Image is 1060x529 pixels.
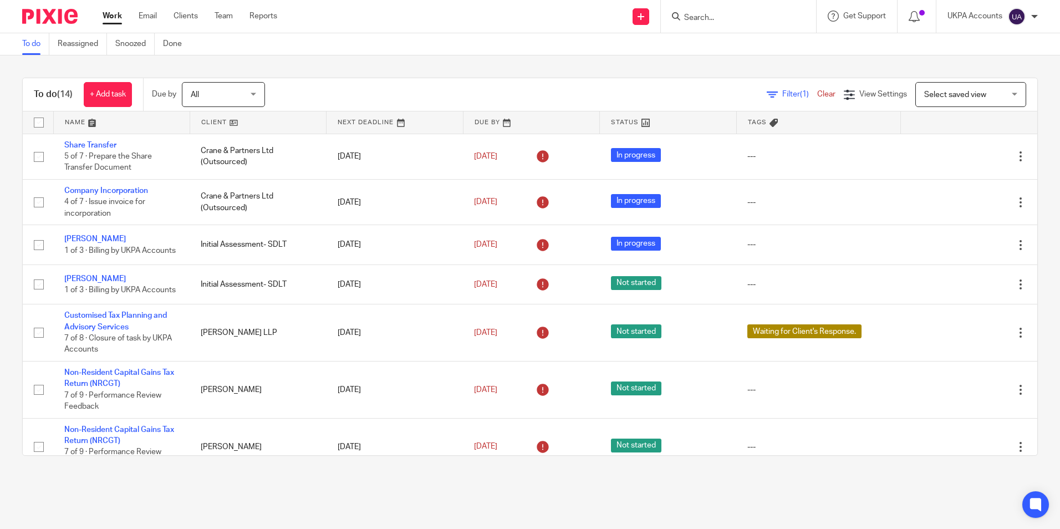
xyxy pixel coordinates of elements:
[747,324,862,338] span: Waiting for Client's Response.
[747,239,889,250] div: ---
[64,187,148,195] a: Company Incorporation
[817,90,835,98] a: Clear
[747,441,889,452] div: ---
[22,33,49,55] a: To do
[139,11,157,22] a: Email
[34,89,73,100] h1: To do
[115,33,155,55] a: Snoozed
[683,13,783,23] input: Search
[190,179,326,225] td: Crane & Partners Ltd (Outsourced)
[474,152,497,160] span: [DATE]
[64,369,174,388] a: Non-Resident Capital Gains Tax Return (NRCGT)
[64,334,172,354] span: 7 of 8 · Closure of task by UKPA Accounts
[859,90,907,98] span: View Settings
[611,324,661,338] span: Not started
[327,264,463,304] td: [DATE]
[611,382,661,395] span: Not started
[327,225,463,264] td: [DATE]
[190,304,326,362] td: [PERSON_NAME] LLP
[84,82,132,107] a: + Add task
[782,90,817,98] span: Filter
[611,237,661,251] span: In progress
[800,90,809,98] span: (1)
[64,391,161,411] span: 7 of 9 · Performance Review Feedback
[152,89,176,100] p: Due by
[1008,8,1026,26] img: svg%3E
[327,418,463,475] td: [DATE]
[22,9,78,24] img: Pixie
[924,91,986,99] span: Select saved view
[327,304,463,362] td: [DATE]
[64,199,145,218] span: 4 of 7 · Issue invoice for incorporation
[843,12,886,20] span: Get Support
[64,235,126,243] a: [PERSON_NAME]
[474,199,497,206] span: [DATE]
[64,152,152,172] span: 5 of 7 · Prepare the Share Transfer Document
[215,11,233,22] a: Team
[747,151,889,162] div: ---
[327,134,463,179] td: [DATE]
[327,179,463,225] td: [DATE]
[64,426,174,445] a: Non-Resident Capital Gains Tax Return (NRCGT)
[611,148,661,162] span: In progress
[64,312,167,330] a: Customised Tax Planning and Advisory Services
[191,91,199,99] span: All
[190,264,326,304] td: Initial Assessment- SDLT
[64,141,116,149] a: Share Transfer
[64,286,176,294] span: 1 of 3 · Billing by UKPA Accounts
[474,241,497,248] span: [DATE]
[103,11,122,22] a: Work
[327,362,463,419] td: [DATE]
[747,197,889,208] div: ---
[611,439,661,452] span: Not started
[190,134,326,179] td: Crane & Partners Ltd (Outsourced)
[174,11,198,22] a: Clients
[249,11,277,22] a: Reports
[163,33,190,55] a: Done
[747,279,889,290] div: ---
[611,276,661,290] span: Not started
[64,247,176,255] span: 1 of 3 · Billing by UKPA Accounts
[58,33,107,55] a: Reassigned
[474,386,497,394] span: [DATE]
[64,275,126,283] a: [PERSON_NAME]
[190,418,326,475] td: [PERSON_NAME]
[748,119,767,125] span: Tags
[474,329,497,337] span: [DATE]
[57,90,73,99] span: (14)
[474,443,497,451] span: [DATE]
[747,384,889,395] div: ---
[611,194,661,208] span: In progress
[190,225,326,264] td: Initial Assessment- SDLT
[947,11,1002,22] p: UKPA Accounts
[190,362,326,419] td: [PERSON_NAME]
[474,281,497,288] span: [DATE]
[64,449,161,468] span: 7 of 9 · Performance Review Feedback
